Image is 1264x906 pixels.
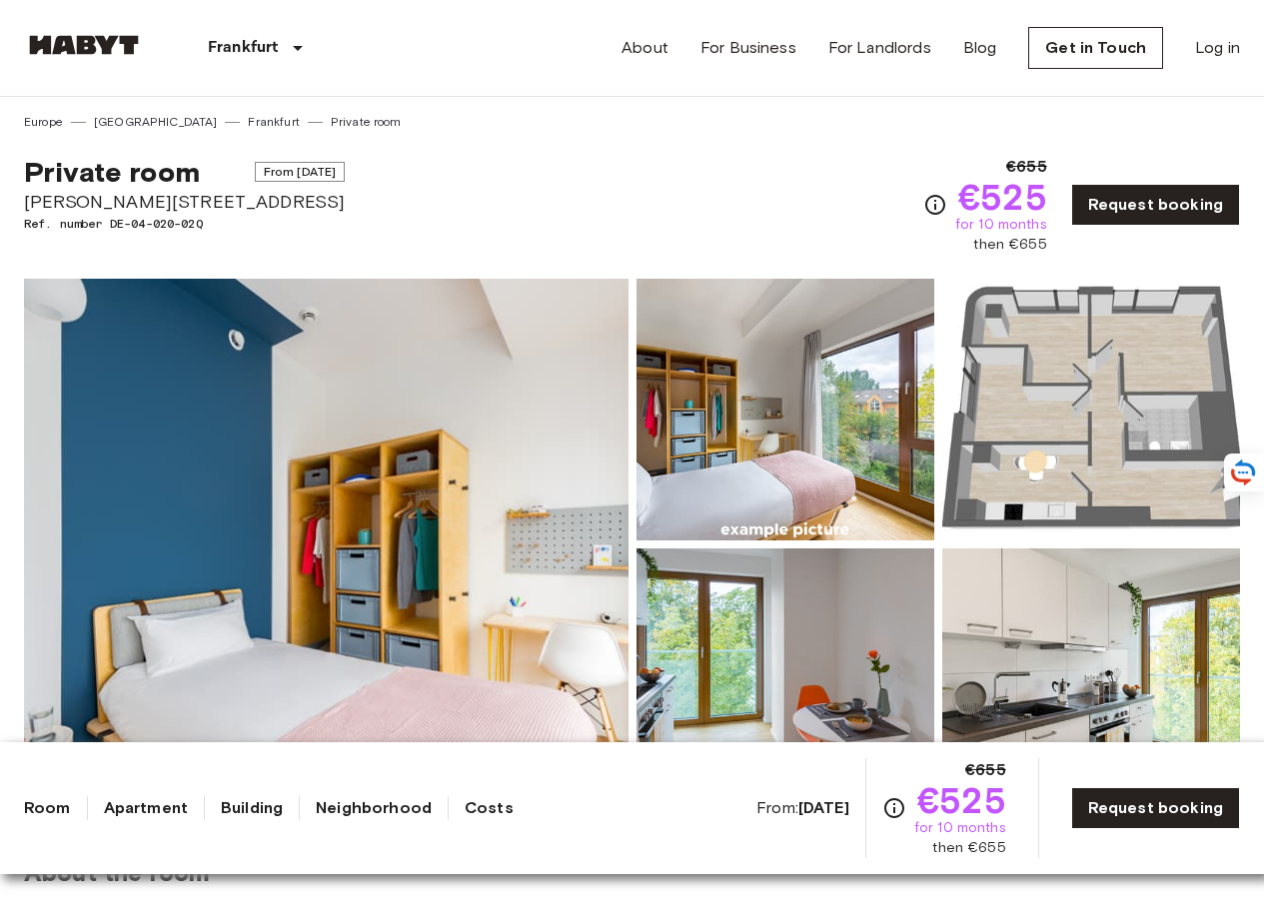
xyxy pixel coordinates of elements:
[932,838,1005,858] span: then €655
[923,193,947,217] svg: Check cost overview for full price breakdown. Please note that discounts apply to new joiners onl...
[914,818,1006,838] span: for 10 months
[973,235,1046,255] span: then €655
[24,113,63,131] a: Europe
[798,798,849,817] b: [DATE]
[636,279,934,540] img: Picture of unit DE-04-020-02Q
[24,35,144,55] img: Habyt
[24,279,629,810] img: Marketing picture of unit DE-04-020-02Q
[1006,155,1047,179] span: €655
[24,796,71,820] a: Room
[1195,36,1240,60] a: Log in
[917,782,1006,818] span: €525
[221,796,283,820] a: Building
[882,796,906,820] svg: Check cost overview for full price breakdown. Please note that discounts apply to new joiners onl...
[316,796,432,820] a: Neighborhood
[636,548,934,810] img: Picture of unit DE-04-020-02Q
[1028,27,1163,69] a: Get in Touch
[1071,184,1240,226] a: Request booking
[255,162,346,182] span: From [DATE]
[963,36,997,60] a: Blog
[965,758,1006,782] span: €655
[94,113,218,131] a: [GEOGRAPHIC_DATA]
[942,548,1240,810] img: Picture of unit DE-04-020-02Q
[24,155,200,189] span: Private room
[208,36,278,60] p: Frankfurt
[104,796,188,820] a: Apartment
[1071,787,1240,829] a: Request booking
[24,215,345,233] span: Ref. number DE-04-020-02Q
[756,797,849,819] span: From:
[828,36,931,60] a: For Landlords
[958,179,1047,215] span: €525
[465,796,514,820] a: Costs
[24,189,345,215] span: [PERSON_NAME][STREET_ADDRESS]
[942,279,1240,540] img: Picture of unit DE-04-020-02Q
[622,36,668,60] a: About
[955,215,1047,235] span: for 10 months
[248,113,299,131] a: Frankfurt
[700,36,796,60] a: For Business
[331,113,402,131] a: Private room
